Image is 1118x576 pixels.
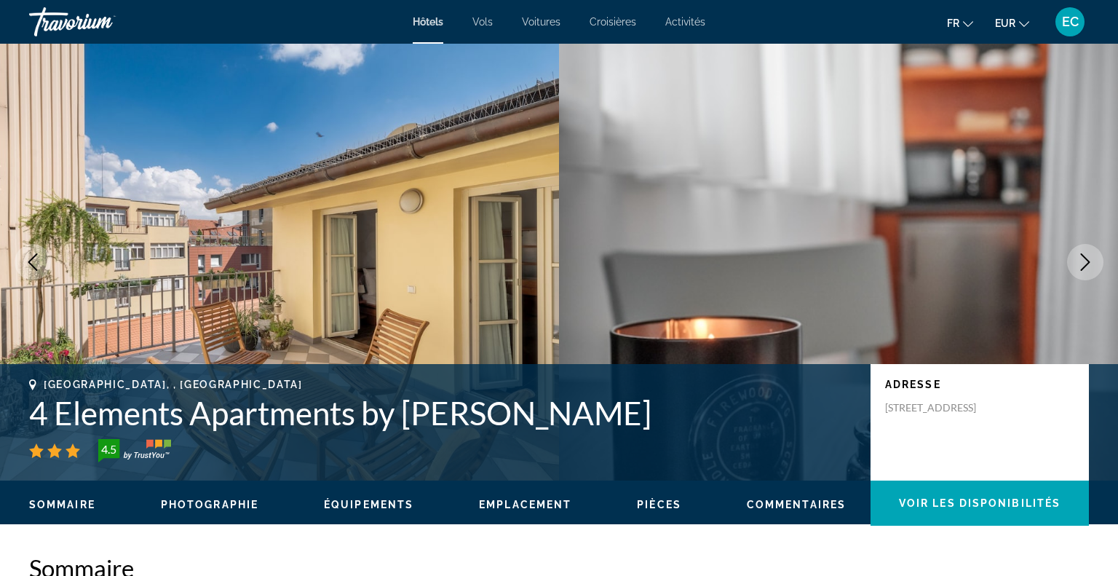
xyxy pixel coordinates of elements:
span: EUR [995,17,1015,29]
button: Pièces [637,498,681,511]
span: Équipements [324,499,413,510]
button: Équipements [324,498,413,511]
button: Change currency [995,12,1029,33]
button: Next image [1067,244,1103,280]
button: Previous image [15,244,51,280]
p: Adresse [885,379,1074,390]
span: [GEOGRAPHIC_DATA], , [GEOGRAPHIC_DATA] [44,379,303,390]
button: User Menu [1051,7,1089,37]
a: Activités [665,16,705,28]
a: Vols [472,16,493,28]
button: Sommaire [29,498,95,511]
a: Travorium [29,3,175,41]
span: Sommaire [29,499,95,510]
button: Photographie [161,498,258,511]
a: Voitures [522,16,560,28]
p: [STREET_ADDRESS] [885,401,1002,414]
span: EC [1062,15,1079,29]
span: fr [947,17,959,29]
a: Hôtels [413,16,443,28]
button: Voir les disponibilités [871,481,1089,526]
img: trustyou-badge-hor.svg [98,439,171,462]
a: Croisières [590,16,636,28]
button: Change language [947,12,973,33]
span: Emplacement [479,499,571,510]
div: 4.5 [94,441,123,458]
button: Emplacement [479,498,571,511]
span: Photographie [161,499,258,510]
span: Pièces [637,499,681,510]
span: Voir les disponibilités [899,497,1060,509]
span: Commentaires [747,499,846,510]
h1: 4 Elements Apartments by [PERSON_NAME] [29,394,856,432]
button: Commentaires [747,498,846,511]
